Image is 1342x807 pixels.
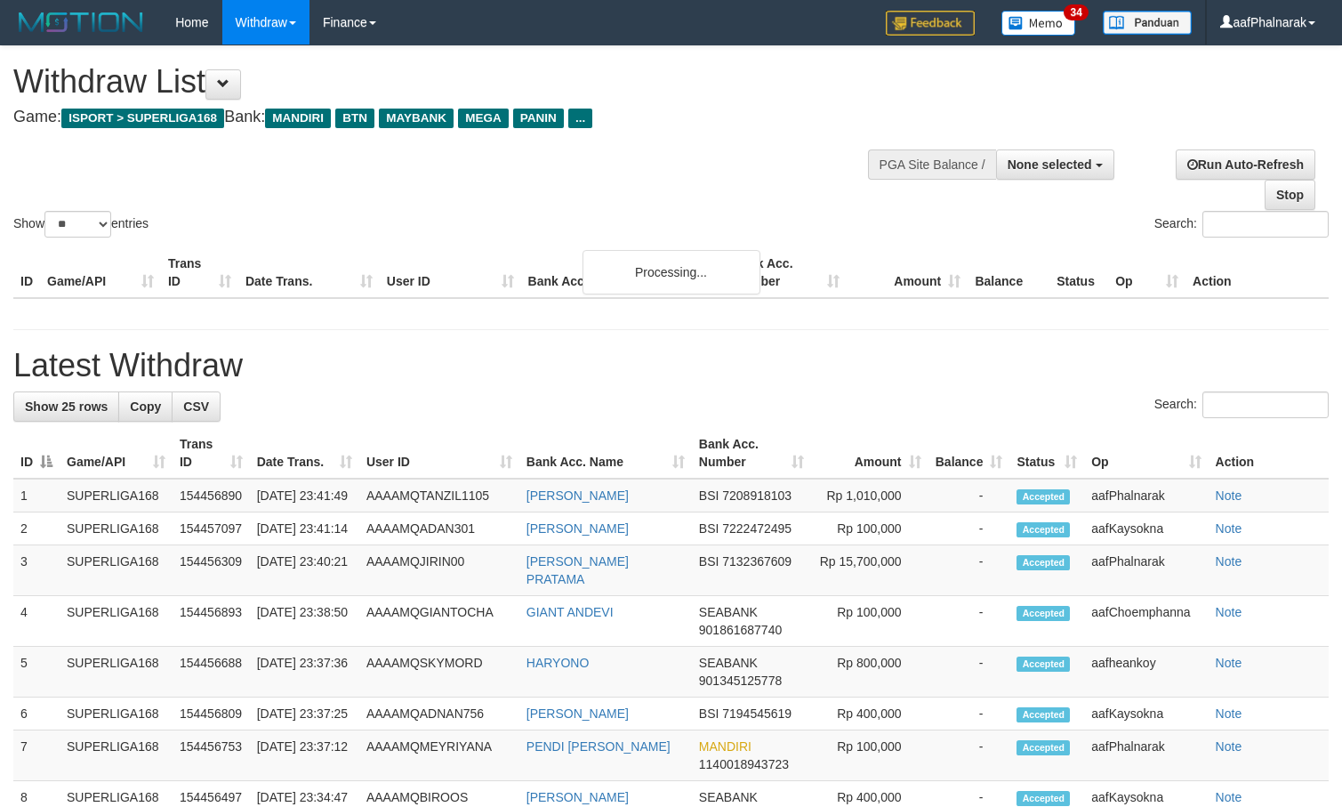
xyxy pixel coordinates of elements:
span: Copy 7194545619 to clipboard [722,706,792,721]
span: BSI [699,488,719,503]
td: - [928,647,1010,698]
h1: Latest Withdraw [13,348,1329,383]
button: None selected [996,149,1114,180]
th: ID: activate to sort column descending [13,428,60,479]
th: User ID [380,247,521,298]
span: Show 25 rows [25,399,108,414]
td: 1 [13,479,60,512]
span: Copy 7222472495 to clipboard [722,521,792,536]
td: aafChoemphanna [1084,596,1208,647]
th: Action [1185,247,1329,298]
td: aafPhalnarak [1084,545,1208,596]
div: PGA Site Balance / [868,149,996,180]
td: AAAAMQADNAN756 [359,698,519,730]
td: SUPERLIGA168 [60,647,173,698]
th: Bank Acc. Number: activate to sort column ascending [692,428,811,479]
span: Accepted [1017,555,1070,570]
span: Copy 7208918103 to clipboard [722,488,792,503]
a: [PERSON_NAME] [526,790,629,804]
a: CSV [172,391,221,422]
th: Amount [847,247,968,298]
td: 3 [13,545,60,596]
span: MANDIRI [699,739,751,754]
a: Stop [1265,180,1315,210]
td: SUPERLIGA168 [60,730,173,781]
span: Accepted [1017,740,1070,755]
img: Button%20Memo.svg [1001,11,1076,36]
td: [DATE] 23:41:14 [250,512,359,545]
span: ISPORT > SUPERLIGA168 [61,109,224,128]
span: CSV [183,399,209,414]
th: Balance [968,247,1049,298]
th: Amount: activate to sort column ascending [811,428,928,479]
td: Rp 100,000 [811,730,928,781]
span: MANDIRI [265,109,331,128]
th: Game/API: activate to sort column ascending [60,428,173,479]
td: AAAAMQTANZIL1105 [359,479,519,512]
span: Copy [130,399,161,414]
td: Rp 400,000 [811,698,928,730]
td: aafheankoy [1084,647,1208,698]
th: Trans ID [161,247,238,298]
th: Date Trans. [238,247,380,298]
a: Run Auto-Refresh [1176,149,1315,180]
td: aafKaysokna [1084,698,1208,730]
a: Note [1216,706,1242,721]
td: SUPERLIGA168 [60,545,173,596]
th: User ID: activate to sort column ascending [359,428,519,479]
div: Processing... [583,250,760,295]
input: Search: [1202,391,1329,418]
a: PENDI [PERSON_NAME] [526,739,671,754]
a: Note [1216,739,1242,754]
a: Note [1216,790,1242,804]
label: Show entries [13,211,149,238]
th: Balance: activate to sort column ascending [928,428,1010,479]
span: MEGA [458,109,509,128]
a: Show 25 rows [13,391,119,422]
td: aafPhalnarak [1084,479,1208,512]
td: [DATE] 23:37:36 [250,647,359,698]
th: Trans ID: activate to sort column ascending [173,428,250,479]
span: Accepted [1017,791,1070,806]
td: 2 [13,512,60,545]
td: [DATE] 23:40:21 [250,545,359,596]
th: Op [1108,247,1185,298]
a: GIANT ANDEVI [526,605,614,619]
span: Accepted [1017,522,1070,537]
th: Date Trans.: activate to sort column ascending [250,428,359,479]
a: [PERSON_NAME] [526,521,629,536]
span: None selected [1008,157,1092,172]
a: [PERSON_NAME] PRATAMA [526,554,629,586]
td: [DATE] 23:37:12 [250,730,359,781]
span: Copy 901345125778 to clipboard [699,674,782,688]
th: Status [1049,247,1108,298]
span: Copy 7132367609 to clipboard [722,554,792,569]
select: Showentries [44,211,111,238]
th: Status: activate to sort column ascending [1009,428,1084,479]
td: aafPhalnarak [1084,730,1208,781]
a: Note [1216,554,1242,569]
span: Accepted [1017,606,1070,621]
a: Note [1216,605,1242,619]
td: - [928,545,1010,596]
a: Note [1216,488,1242,503]
td: 154456309 [173,545,250,596]
span: SEABANK [699,605,758,619]
td: aafKaysokna [1084,512,1208,545]
span: BTN [335,109,374,128]
span: 34 [1064,4,1088,20]
h4: Game: Bank: [13,109,877,126]
img: MOTION_logo.png [13,9,149,36]
td: - [928,512,1010,545]
th: Bank Acc. Name [521,247,727,298]
td: AAAAMQMEYRIYANA [359,730,519,781]
td: 154456688 [173,647,250,698]
th: Bank Acc. Name: activate to sort column ascending [519,428,692,479]
a: Note [1216,521,1242,536]
label: Search: [1154,211,1329,238]
td: - [928,479,1010,512]
td: [DATE] 23:37:25 [250,698,359,730]
a: HARYONO [526,656,590,670]
td: 5 [13,647,60,698]
td: 4 [13,596,60,647]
